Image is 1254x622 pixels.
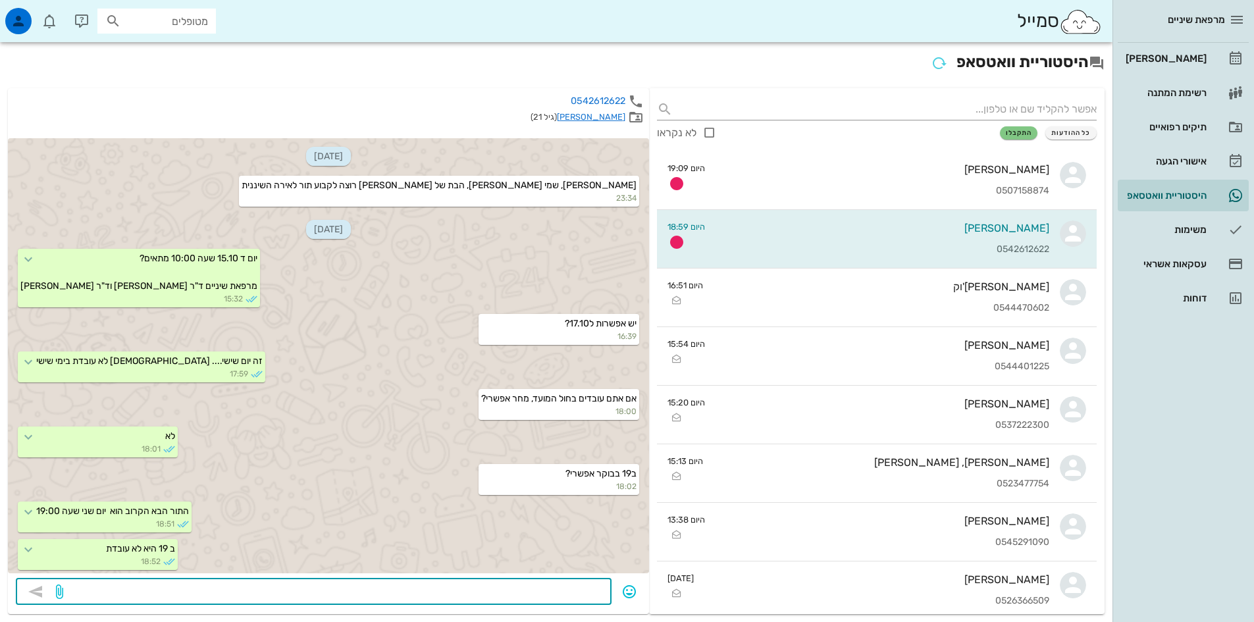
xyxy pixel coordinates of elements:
[714,303,1049,314] div: 0544470602
[716,361,1049,373] div: 0544401225
[1123,88,1207,98] div: רשימת המתנה
[716,420,1049,431] div: 0537222300
[571,95,625,107] a: 0542612622
[565,468,637,479] span: ב19 בבוקר אפשרי?
[667,338,705,350] small: היום 15:54
[141,556,161,567] span: 18:52
[667,572,694,584] small: [DATE]
[565,318,637,329] span: יש אפשרות ל17.10?
[20,253,257,292] span: יום ד 15.10 שעה 10:00 מתאים? מרפאת שיניים ד"ר [PERSON_NAME] וד"ר [PERSON_NAME]
[306,220,351,239] span: [DATE]
[667,220,705,233] small: היום 18:59
[481,480,636,492] small: 18:02
[1118,43,1249,74] a: [PERSON_NAME]
[142,443,161,455] span: 18:01
[36,505,189,517] span: התור הבא הקרוב הוא יום שני שעה 19:00
[1051,129,1091,137] span: כל ההודעות
[1123,259,1207,269] div: עסקאות אשראי
[716,222,1049,234] div: [PERSON_NAME]
[716,537,1049,548] div: 0545291090
[716,186,1049,197] div: 0507158874
[716,163,1049,176] div: [PERSON_NAME]
[704,596,1049,607] div: 0526366509
[106,543,175,554] span: ב 19 היא לא עובדת
[165,430,175,442] span: לא
[1123,122,1207,132] div: תיקים רפואיים
[1045,126,1097,140] button: כל ההודעות
[39,11,47,18] span: תג
[242,180,637,191] span: [PERSON_NAME], שמי [PERSON_NAME], הבת של [PERSON_NAME] רוצה לקבוע תור לאירה השיננית
[242,192,637,204] small: 23:34
[716,339,1049,351] div: [PERSON_NAME]
[1059,9,1102,35] img: SmileCloud logo
[481,393,637,404] span: אם אתם עובדים בחול המועד, מחר אפשרי?
[156,518,174,530] span: 18:51
[1123,190,1207,201] div: היסטוריית וואטסאפ
[657,126,696,140] div: לא נקראו
[1118,248,1249,280] a: עסקאות אשראי
[678,99,1097,120] input: אפשר להקליד שם או טלפון...
[1168,14,1225,26] span: מרפאת שיניים
[1118,282,1249,314] a: דוחות
[1118,77,1249,109] a: רשימת המתנה
[1017,7,1102,36] div: סמייל
[230,368,248,380] span: 17:59
[1000,126,1037,140] button: התקבלו
[1118,214,1249,246] a: משימות
[481,330,636,342] small: 16:39
[1118,145,1249,177] a: אישורי הגעה
[667,162,705,174] small: היום 19:09
[1118,180,1249,211] a: היסטוריית וואטסאפ
[36,355,263,367] span: זה יום שישי.... [DEMOGRAPHIC_DATA] לא עובדת בימי שישי
[224,293,243,305] span: 15:32
[716,244,1049,255] div: 0542612622
[1123,53,1207,64] div: [PERSON_NAME]
[716,398,1049,410] div: [PERSON_NAME]
[667,455,703,467] small: היום 15:13
[1123,293,1207,303] div: דוחות
[716,515,1049,527] div: [PERSON_NAME]
[714,456,1049,469] div: [PERSON_NAME], [PERSON_NAME]
[714,479,1049,490] div: 0523477754
[1118,111,1249,143] a: תיקים רפואיים
[1123,156,1207,167] div: אישורי הגעה
[704,573,1049,586] div: [PERSON_NAME]
[481,405,637,417] small: 18:00
[8,50,1105,75] h2: היסטוריית וואטסאפ
[667,513,705,526] small: היום 13:38
[1006,129,1032,137] span: התקבלו
[557,112,625,122] a: [PERSON_NAME]
[306,147,351,166] span: [DATE]
[531,112,557,122] span: (גיל 21)
[667,279,703,292] small: היום 16:51
[1123,224,1207,235] div: משימות
[667,396,705,409] small: היום 15:20
[714,280,1049,293] div: [PERSON_NAME]'וק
